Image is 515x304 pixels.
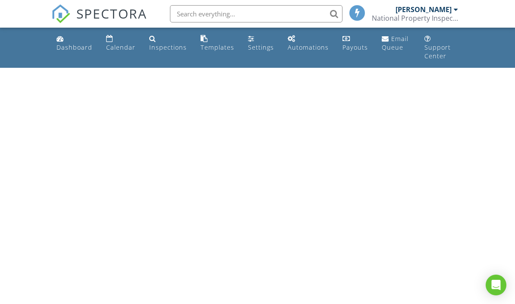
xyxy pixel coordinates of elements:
div: Calendar [106,43,135,51]
a: SPECTORA [51,12,147,30]
div: Payouts [342,43,368,51]
a: Templates [197,31,238,56]
div: Open Intercom Messenger [486,275,506,295]
a: Dashboard [53,31,96,56]
span: SPECTORA [76,4,147,22]
img: The Best Home Inspection Software - Spectora [51,4,70,23]
a: Inspections [146,31,190,56]
div: Templates [201,43,234,51]
div: [PERSON_NAME] [396,5,452,14]
div: National Property Inspections [372,14,458,22]
a: Payouts [339,31,371,56]
div: Dashboard [57,43,92,51]
div: Automations [288,43,329,51]
a: Calendar [103,31,139,56]
a: Support Center [421,31,462,64]
input: Search everything... [170,5,342,22]
div: Settings [248,43,274,51]
div: Support Center [424,43,451,60]
div: Inspections [149,43,187,51]
a: Automations (Basic) [284,31,332,56]
a: Settings [245,31,277,56]
div: Email Queue [382,35,408,51]
a: Email Queue [378,31,414,56]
